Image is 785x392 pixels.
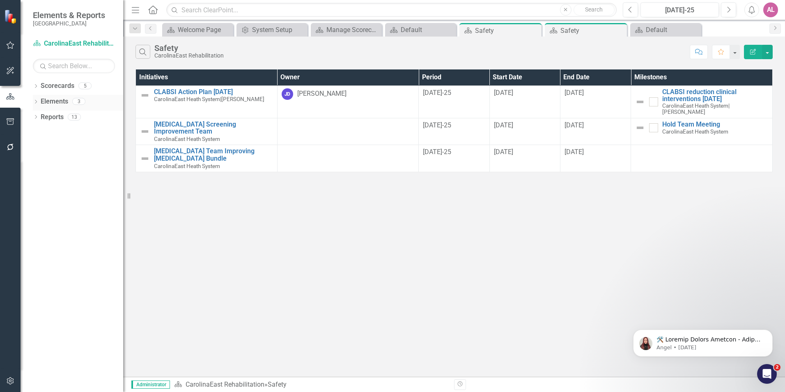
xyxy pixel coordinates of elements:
span: Elements & Reports [33,10,105,20]
a: System Setup [239,25,305,35]
div: Safety [475,25,539,36]
a: CarolinaEast Rehabilitation [33,39,115,48]
td: Double-Click to Edit Right Click for Context Menu [631,85,773,118]
a: Default [632,25,699,35]
img: Not Defined [140,90,150,100]
td: Double-Click to Edit Right Click for Context Menu [136,145,278,172]
td: Double-Click to Edit [489,145,560,172]
td: Double-Click to Edit [489,85,560,118]
div: Manage Scorecards [326,25,380,35]
td: Double-Click to Edit [277,85,419,118]
span: CarolinaEast Heath System [662,128,728,135]
div: Default [646,25,699,35]
div: Safety [268,380,287,388]
div: » [174,380,448,390]
span: [DATE] [565,121,584,129]
small: [PERSON_NAME] [154,96,264,102]
td: Double-Click to Edit [560,118,631,145]
span: [DATE] [494,89,513,97]
img: Not Defined [140,154,150,164]
span: 2 [774,364,780,371]
span: [DATE] [565,148,584,156]
td: Double-Click to Edit [277,145,419,172]
img: Not Defined [635,123,645,133]
span: | [220,96,221,102]
a: CLABSI Action Plan [DATE] [154,88,273,96]
div: Safety [154,44,224,53]
span: Search [585,6,603,13]
a: Hold Team Meeting [662,121,768,128]
span: [DATE] [565,89,584,97]
div: [DATE]-25 [423,121,485,130]
div: CarolinaEast Rehabilitation [154,53,224,59]
a: CLABSI reduction clinical interventions [DATE] [662,88,768,103]
a: Scorecards [41,81,74,91]
div: Safety [560,25,625,36]
span: CarolinaEast Heath System [662,102,728,109]
a: Manage Scorecards [313,25,380,35]
small: [GEOGRAPHIC_DATA] [33,20,105,27]
a: CarolinaEast Rehabilitation [186,380,264,388]
div: [DATE]-25 [423,148,485,157]
td: Double-Click to Edit Right Click for Context Menu [631,118,773,145]
div: 13 [68,113,81,120]
a: [MEDICAL_DATA] Screening Improvement Team [154,121,273,135]
small: [PERSON_NAME] [662,103,768,115]
a: Welcome Page [164,25,231,35]
div: System Setup [252,25,305,35]
div: Welcome Page [178,25,231,35]
div: [DATE]-25 [643,5,716,15]
div: 3 [72,98,85,105]
div: [PERSON_NAME] [297,89,347,99]
img: Not Defined [140,127,150,136]
a: Default [387,25,454,35]
a: Elements [41,97,68,106]
input: Search ClearPoint... [166,3,617,17]
input: Search Below... [33,59,115,73]
div: JD [282,88,293,100]
img: Not Defined [635,97,645,107]
td: Double-Click to Edit [560,85,631,118]
span: CarolinaEast Heath System [154,136,220,142]
td: Double-Click to Edit Right Click for Context Menu [136,85,278,118]
span: | [728,102,730,109]
div: 5 [78,83,92,90]
iframe: Intercom live chat [757,364,777,384]
span: CarolinaEast Heath System [154,96,220,102]
td: Double-Click to Edit [277,118,419,145]
button: Search [574,4,615,16]
iframe: Intercom notifications message [621,312,785,370]
td: Double-Click to Edit Right Click for Context Menu [136,118,278,145]
a: [MEDICAL_DATA] Team Improving [MEDICAL_DATA] Bundle [154,148,273,162]
div: Default [401,25,454,35]
span: [DATE] [494,148,513,156]
span: Administrator [131,380,170,389]
button: [DATE]-25 [640,2,719,17]
td: Double-Click to Edit [560,145,631,172]
div: [DATE]-25 [423,88,485,98]
td: Double-Click to Edit [489,118,560,145]
button: AL [763,2,778,17]
img: ClearPoint Strategy [4,9,18,24]
span: CarolinaEast Heath System [154,163,220,169]
span: [DATE] [494,121,513,129]
a: Reports [41,113,64,122]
